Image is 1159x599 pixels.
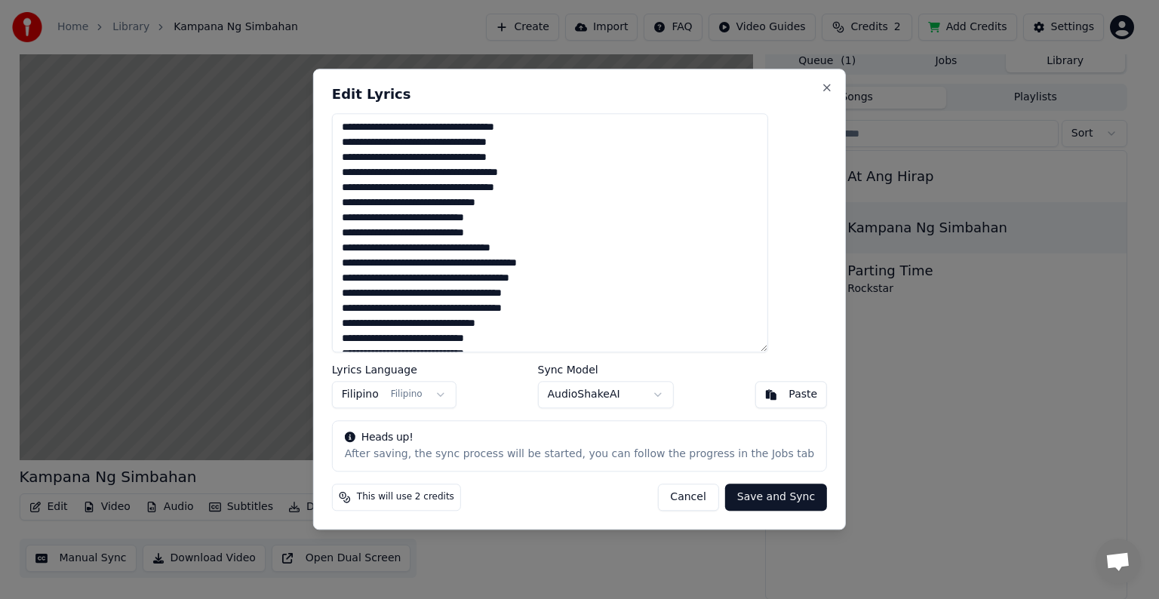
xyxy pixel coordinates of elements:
label: Sync Model [538,365,674,376]
div: Heads up! [345,431,814,446]
button: Cancel [657,484,718,511]
button: Save and Sync [725,484,827,511]
label: Lyrics Language [332,365,457,376]
div: Paste [789,388,817,403]
h2: Edit Lyrics [332,88,827,101]
div: After saving, the sync process will be started, you can follow the progress in the Jobs tab [345,447,814,462]
button: Paste [755,382,827,409]
span: This will use 2 credits [357,492,454,504]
